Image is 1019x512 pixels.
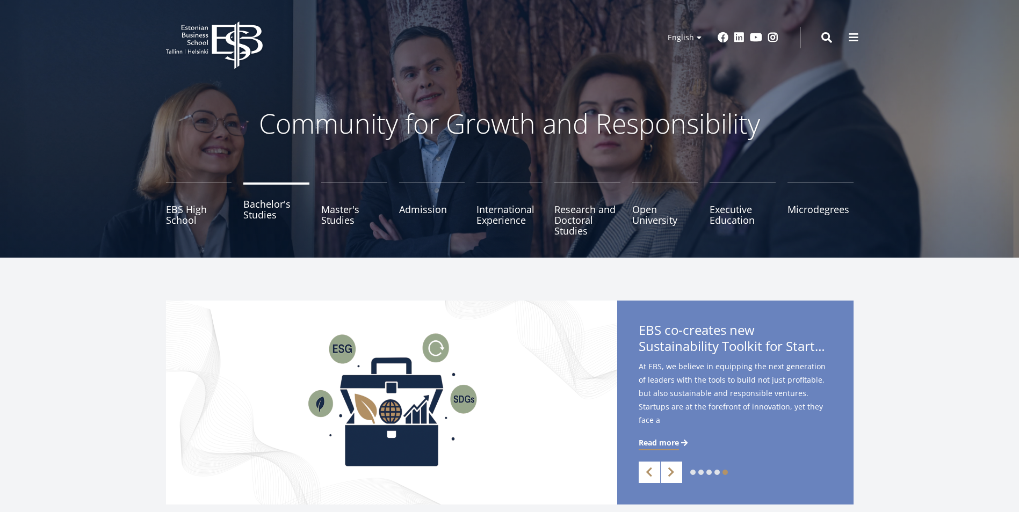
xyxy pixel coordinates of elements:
a: EBS High School [166,182,232,236]
a: Research and Doctoral Studies [554,182,620,236]
a: Linkedin [734,32,745,43]
a: Open University [632,182,698,236]
span: - [664,321,669,339]
a: Read more [639,421,690,432]
img: a [166,301,617,504]
span: Read more [639,421,679,432]
a: Facebook [718,32,728,43]
a: Previous [639,462,660,483]
a: Instagram [768,32,778,43]
span: EBS [639,321,661,339]
a: 3 [706,470,712,475]
a: Next [661,462,682,483]
a: 5 [722,470,728,475]
a: International Experience [476,182,543,236]
a: Youtube [750,32,762,43]
a: Bachelor's Studies [243,182,309,236]
span: Responsible [672,321,744,339]
a: Executive Education [710,182,776,236]
a: 1 [690,470,696,475]
a: 2 [698,470,704,475]
a: Microdegrees [787,182,854,236]
a: Master's Studies [321,182,387,236]
p: Community for Growth and Responsibility [225,107,794,140]
span: The year was 1988; the ideological directions were set, but one man, [PERSON_NAME], envisioned a ... [639,343,832,428]
span: Education [747,321,807,339]
a: Admission [399,182,465,236]
a: 4 [714,470,720,475]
